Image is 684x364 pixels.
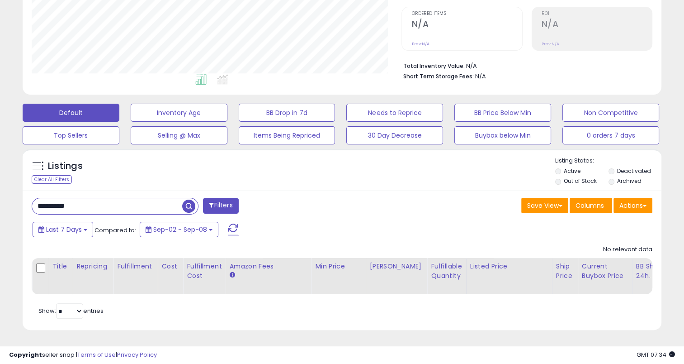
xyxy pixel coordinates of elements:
[564,167,580,175] label: Active
[403,60,646,71] li: N/A
[636,262,669,281] div: BB Share 24h.
[570,198,612,213] button: Columns
[23,104,119,122] button: Default
[411,19,522,31] h2: N/A
[77,350,116,359] a: Terms of Use
[542,41,559,47] small: Prev: N/A
[454,126,551,144] button: Buybox below Min
[555,157,661,165] p: Listing States:
[94,226,136,235] span: Compared to:
[153,225,207,234] span: Sep-02 - Sep-08
[613,198,652,213] button: Actions
[542,19,652,31] h2: N/A
[117,262,154,271] div: Fulfillment
[475,72,486,81] span: N/A
[411,11,522,16] span: Ordered Items
[131,104,227,122] button: Inventory Age
[46,225,82,234] span: Last 7 Days
[403,72,473,80] b: Short Term Storage Fees:
[346,126,443,144] button: 30 Day Decrease
[187,262,222,281] div: Fulfillment Cost
[403,62,464,70] b: Total Inventory Value:
[556,262,574,281] div: Ship Price
[76,262,109,271] div: Repricing
[239,104,335,122] button: BB Drop in 7d
[346,104,443,122] button: Needs to Reprice
[617,177,642,185] label: Archived
[454,104,551,122] button: BB Price Below Min
[603,245,652,254] div: No relevant data
[162,262,179,271] div: Cost
[229,271,235,279] small: Amazon Fees.
[411,41,429,47] small: Prev: N/A
[562,126,659,144] button: 0 orders 7 days
[33,222,93,237] button: Last 7 Days
[582,262,628,281] div: Current Buybox Price
[48,160,83,172] h5: Listings
[239,126,335,144] button: Items Being Repriced
[637,350,675,359] span: 2025-09-16 07:34 GMT
[564,177,597,185] label: Out of Stock
[9,350,42,359] strong: Copyright
[23,126,119,144] button: Top Sellers
[140,222,218,237] button: Sep-02 - Sep-08
[32,175,72,184] div: Clear All Filters
[203,198,238,214] button: Filters
[369,262,423,271] div: [PERSON_NAME]
[576,201,604,210] span: Columns
[431,262,462,281] div: Fulfillable Quantity
[617,167,651,175] label: Deactivated
[52,262,69,271] div: Title
[562,104,659,122] button: Non Competitive
[38,307,104,315] span: Show: entries
[315,262,362,271] div: Min Price
[542,11,652,16] span: ROI
[521,198,568,213] button: Save View
[229,262,307,271] div: Amazon Fees
[117,350,157,359] a: Privacy Policy
[9,351,157,359] div: seller snap | |
[131,126,227,144] button: Selling @ Max
[470,262,548,271] div: Listed Price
